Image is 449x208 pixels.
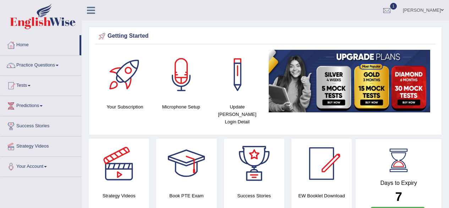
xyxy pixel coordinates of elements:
h4: Microphone Setup [157,103,206,111]
h4: Book PTE Exam [156,192,217,199]
a: Tests [0,76,81,94]
div: Getting Started [97,31,434,42]
b: 7 [395,190,402,203]
a: Home [0,35,80,53]
a: Your Account [0,157,81,175]
a: Predictions [0,96,81,114]
h4: Strategy Videos [89,192,149,199]
a: Success Stories [0,116,81,134]
h4: Your Subscription [100,103,149,111]
h4: Success Stories [224,192,284,199]
span: 1 [390,3,397,10]
img: small5.jpg [269,50,430,112]
h4: Update [PERSON_NAME] Login Detail [213,103,262,126]
h4: EW Booklet Download [291,192,352,199]
a: Strategy Videos [0,137,81,154]
a: Practice Questions [0,55,81,73]
h4: Days to Expiry [363,180,434,186]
